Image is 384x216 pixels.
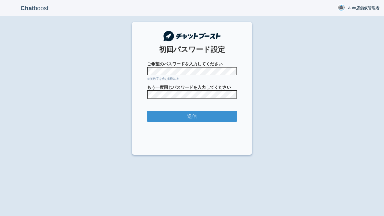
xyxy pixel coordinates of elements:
[147,44,237,55] div: 初回パスワード設定
[348,5,379,11] span: Auto店舗仮管理者
[147,84,237,90] span: もう一度同じパスワードを入力してください
[147,77,237,81] div: ※英数字を含む6桁以上
[147,61,237,67] span: ご希望のパスワードを入力してください
[4,1,64,16] p: boost
[163,31,220,41] img: チャットブースト
[337,4,345,11] img: User Image
[147,111,237,122] input: 送信
[20,5,34,11] b: Chat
